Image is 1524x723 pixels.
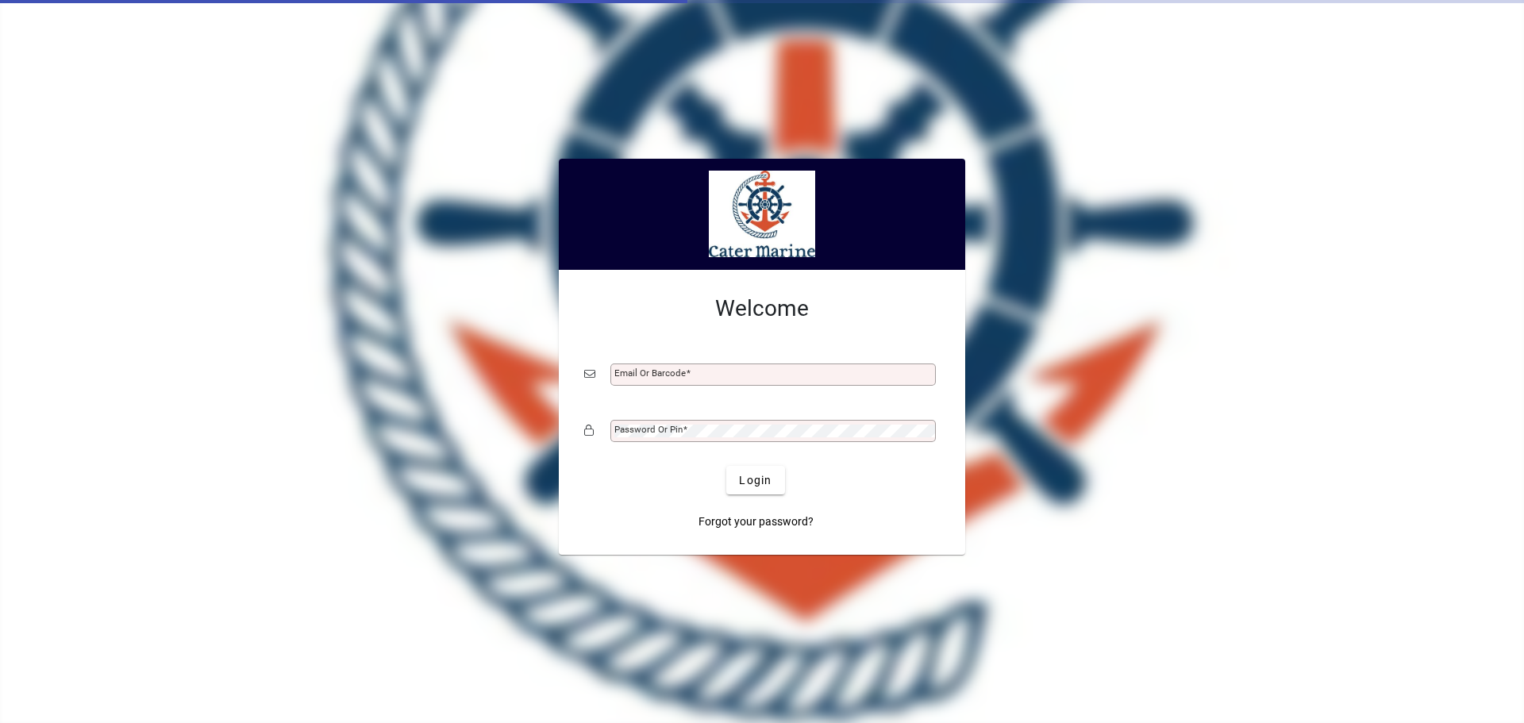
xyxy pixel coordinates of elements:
[726,466,784,494] button: Login
[614,424,683,435] mat-label: Password or Pin
[739,472,772,489] span: Login
[584,295,940,322] h2: Welcome
[614,367,686,379] mat-label: Email or Barcode
[698,513,814,530] span: Forgot your password?
[692,507,820,536] a: Forgot your password?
